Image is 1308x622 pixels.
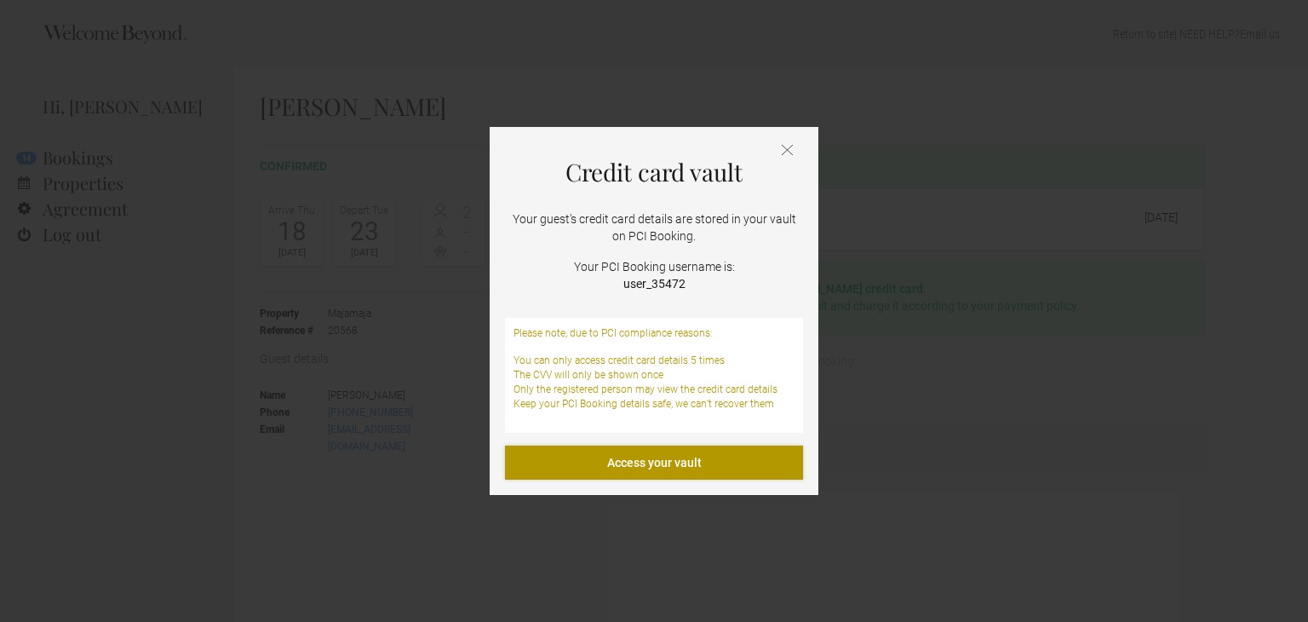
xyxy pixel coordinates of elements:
[782,144,793,158] button: Close
[513,354,795,411] p: You can only access credit card details 5 times The CVV will only be shown once Only the register...
[513,326,795,341] p: Please note, due to PCI compliance reasons:
[505,159,803,185] h4: Credit card vault
[623,277,686,291] strong: user_35472
[505,258,803,292] p: Your PCI Booking username is:
[505,210,803,245] p: Your guest’s credit card details are stored in your vault on PCI Booking.
[505,446,803,480] a: Access your vault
